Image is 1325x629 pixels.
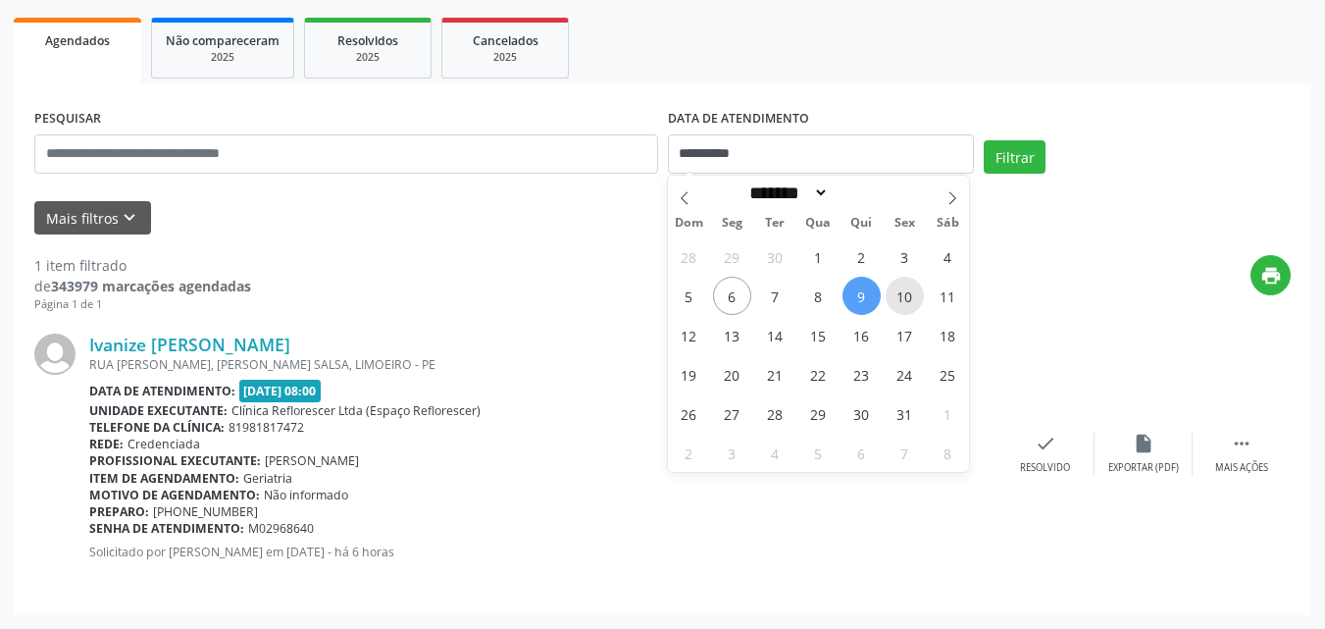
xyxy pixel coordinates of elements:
div: Resolvido [1020,461,1070,475]
span: Outubro 22, 2025 [799,355,838,393]
span: Agendados [45,32,110,49]
span: Outubro 1, 2025 [799,237,838,276]
i:  [1231,433,1252,454]
span: Cancelados [473,32,538,49]
span: Outubro 14, 2025 [756,316,794,354]
span: [DATE] 08:00 [239,380,322,402]
span: Não informado [264,487,348,503]
div: Exportar (PDF) [1108,461,1179,475]
p: Solicitado por [PERSON_NAME] em [DATE] - há 6 horas [89,544,996,560]
span: Novembro 1, 2025 [929,394,967,433]
span: Outubro 28, 2025 [756,394,794,433]
span: Outubro 17, 2025 [886,316,924,354]
span: Setembro 30, 2025 [756,237,794,276]
span: [PERSON_NAME] [265,452,359,469]
i: insert_drive_file [1133,433,1154,454]
span: Dom [668,217,711,230]
span: Resolvidos [337,32,398,49]
span: Ter [753,217,796,230]
b: Unidade executante: [89,402,228,419]
span: Novembro 3, 2025 [713,434,751,472]
span: Qui [840,217,883,230]
span: Novembro 2, 2025 [670,434,708,472]
label: DATA DE ATENDIMENTO [668,104,809,134]
span: Outubro 6, 2025 [713,277,751,315]
span: Novembro 8, 2025 [929,434,967,472]
b: Item de agendamento: [89,470,239,487]
span: Novembro 4, 2025 [756,434,794,472]
b: Telefone da clínica: [89,419,225,436]
span: Outubro 29, 2025 [799,394,838,433]
span: Qua [796,217,840,230]
button: Filtrar [984,140,1045,174]
span: Outubro 26, 2025 [670,394,708,433]
select: Month [743,183,830,203]
span: Outubro 20, 2025 [713,355,751,393]
i: check [1035,433,1056,454]
span: [PHONE_NUMBER] [153,503,258,520]
span: Outubro 11, 2025 [929,277,967,315]
span: Outubro 2, 2025 [842,237,881,276]
span: Outubro 3, 2025 [886,237,924,276]
span: Geriatria [243,470,292,487]
span: Outubro 8, 2025 [799,277,838,315]
a: Ivanize [PERSON_NAME] [89,334,290,355]
span: M02968640 [248,520,314,537]
button: Mais filtroskeyboard_arrow_down [34,201,151,236]
span: Sex [883,217,926,230]
div: Mais ações [1215,461,1268,475]
div: 2025 [166,50,280,65]
span: Outubro 19, 2025 [670,355,708,393]
span: Clínica Reflorescer Ltda (Espaço Reflorescer) [231,402,481,419]
div: 2025 [319,50,417,65]
span: Outubro 30, 2025 [842,394,881,433]
b: Profissional executante: [89,452,261,469]
div: de [34,276,251,296]
div: 1 item filtrado [34,255,251,276]
span: Outubro 21, 2025 [756,355,794,393]
span: Outubro 12, 2025 [670,316,708,354]
span: Outubro 13, 2025 [713,316,751,354]
span: Outubro 10, 2025 [886,277,924,315]
strong: 343979 marcações agendadas [51,277,251,295]
span: Outubro 18, 2025 [929,316,967,354]
span: Outubro 27, 2025 [713,394,751,433]
label: PESQUISAR [34,104,101,134]
span: Setembro 28, 2025 [670,237,708,276]
div: Página 1 de 1 [34,296,251,313]
div: 2025 [456,50,554,65]
span: Setembro 29, 2025 [713,237,751,276]
span: Outubro 25, 2025 [929,355,967,393]
img: img [34,334,76,375]
i: print [1260,265,1282,287]
b: Motivo de agendamento: [89,487,260,503]
span: Outubro 4, 2025 [929,237,967,276]
i: keyboard_arrow_down [119,207,140,229]
span: Seg [710,217,753,230]
span: Sáb [926,217,969,230]
span: Outubro 5, 2025 [670,277,708,315]
input: Year [829,183,893,203]
span: Outubro 24, 2025 [886,355,924,393]
span: Outubro 31, 2025 [886,394,924,433]
span: Outubro 16, 2025 [842,316,881,354]
span: Outubro 9, 2025 [842,277,881,315]
span: Novembro 5, 2025 [799,434,838,472]
b: Data de atendimento: [89,383,235,399]
span: Não compareceram [166,32,280,49]
span: Novembro 6, 2025 [842,434,881,472]
span: Outubro 7, 2025 [756,277,794,315]
span: 81981817472 [229,419,304,436]
span: Outubro 15, 2025 [799,316,838,354]
span: Credenciada [127,436,200,452]
button: print [1250,255,1291,295]
b: Preparo: [89,503,149,520]
span: Novembro 7, 2025 [886,434,924,472]
div: RUA [PERSON_NAME], [PERSON_NAME] SALSA, LIMOEIRO - PE [89,356,996,373]
span: Outubro 23, 2025 [842,355,881,393]
b: Senha de atendimento: [89,520,244,537]
b: Rede: [89,436,124,452]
